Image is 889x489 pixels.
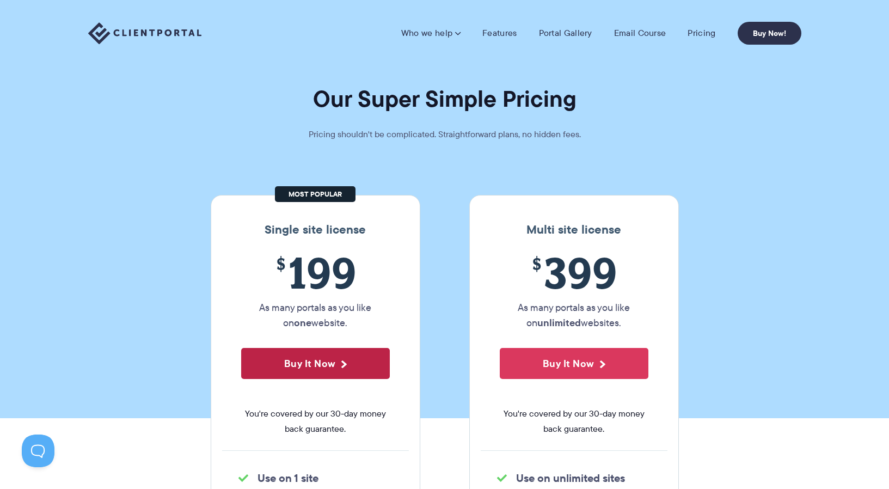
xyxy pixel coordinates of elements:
[401,28,461,39] a: Who we help
[539,28,592,39] a: Portal Gallery
[241,406,390,437] span: You're covered by our 30-day money back guarantee.
[500,348,648,379] button: Buy It Now
[481,223,667,237] h3: Multi site license
[257,470,318,486] strong: Use on 1 site
[241,348,390,379] button: Buy It Now
[614,28,666,39] a: Email Course
[500,248,648,297] span: 399
[222,223,409,237] h3: Single site license
[281,127,608,142] p: Pricing shouldn't be complicated. Straightforward plans, no hidden fees.
[516,470,625,486] strong: Use on unlimited sites
[500,406,648,437] span: You're covered by our 30-day money back guarantee.
[22,435,54,467] iframe: Toggle Customer Support
[537,315,581,330] strong: unlimited
[500,300,648,331] p: As many portals as you like on websites.
[688,28,715,39] a: Pricing
[738,22,801,45] a: Buy Now!
[482,28,517,39] a: Features
[241,300,390,331] p: As many portals as you like on website.
[294,315,311,330] strong: one
[241,248,390,297] span: 199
